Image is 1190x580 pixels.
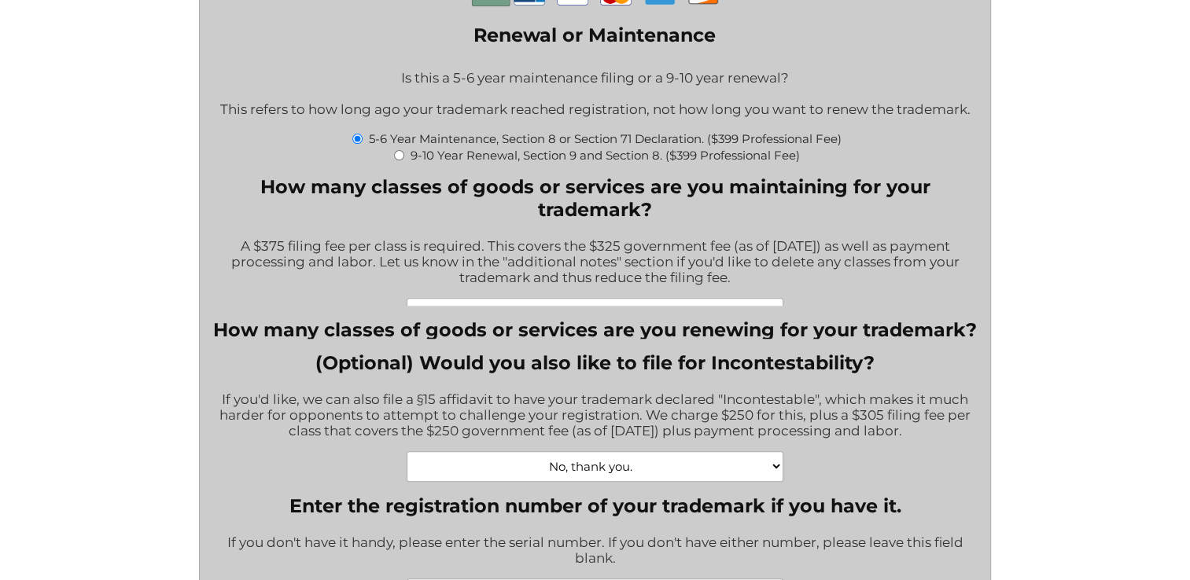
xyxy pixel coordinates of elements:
[212,381,979,451] div: If you'd like, we can also file a §15 affidavit to have your trademark declared "Incontestable", ...
[212,175,979,221] label: How many classes of goods or services are you maintaining for your trademark?
[212,524,979,578] div: If you don't have it handy, please enter the serial number. If you don't have either number, plea...
[368,131,841,146] label: 5-6 Year Maintenance, Section 8 or Section 71 Declaration. ($399 Professional Fee)
[212,60,979,130] div: Is this a 5-6 year maintenance filing or a 9-10 year renewal? This refers to how long ago your tr...
[212,318,979,341] label: How many classes of goods or services are you renewing for your trademark?
[212,351,979,374] label: (Optional) Would you also like to file for Incontestability?
[410,148,799,163] label: 9-10 Year Renewal, Section 9 and Section 8. ($399 Professional Fee)
[473,24,716,46] legend: Renewal or Maintenance
[212,228,979,298] div: A $375 filing fee per class is required. This covers the $325 government fee (as of [DATE]) as we...
[212,494,979,517] label: Enter the registration number of your trademark if you have it.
